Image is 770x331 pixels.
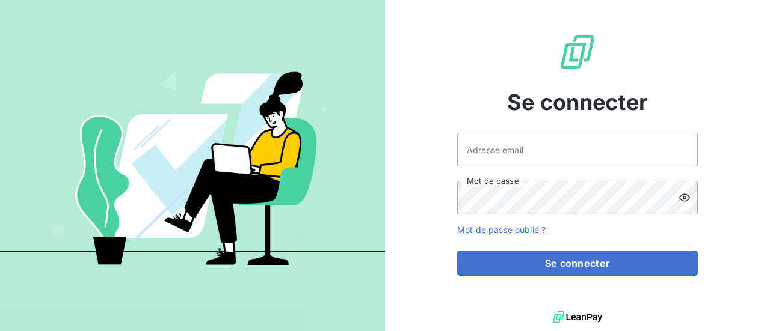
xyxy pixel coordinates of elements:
[507,86,648,118] span: Se connecter
[457,225,546,235] a: Mot de passe oublié ?
[553,308,602,326] img: logo
[558,33,597,71] img: Logo LeanPay
[457,251,698,276] button: Se connecter
[457,133,698,166] input: placeholder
